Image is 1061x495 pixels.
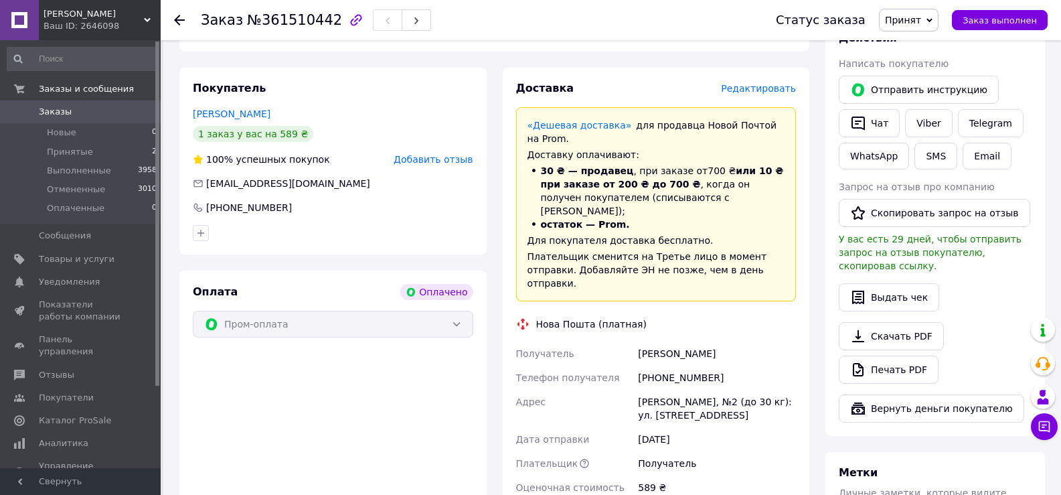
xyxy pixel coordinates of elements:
span: 3958 [138,165,157,177]
div: 1 заказ у вас на 589 ₴ [193,126,313,142]
span: Отзывы [39,369,74,381]
span: Принят [885,15,921,25]
div: [PHONE_NUMBER] [205,201,293,214]
button: Email [963,143,1011,169]
span: 2 [152,146,157,158]
span: Редактировать [721,83,796,94]
span: Сообщения [39,230,91,242]
div: Плательщик сменится на Третье лицо в момент отправки. Добавляйте ЭН не позже, чем в день отправки. [527,250,785,290]
button: Заказ выполнен [952,10,1048,30]
span: Оплаченные [47,202,104,214]
span: №361510442 [247,12,342,28]
a: Telegram [958,109,1024,137]
span: Покупатель [193,82,266,94]
div: Оплачено [400,284,473,300]
span: 100% [206,154,233,165]
a: Скачать PDF [839,322,944,350]
span: Выполненные [47,165,111,177]
a: WhatsApp [839,143,909,169]
span: Аналитика [39,437,88,449]
span: Показатели работы компании [39,299,124,323]
div: [DATE] [635,427,799,451]
span: Заказы и сообщения [39,83,134,95]
span: Доставка [516,82,574,94]
button: Чат с покупателем [1031,413,1058,440]
div: Нова Пошта (платная) [533,317,650,331]
span: Плательщик [516,458,578,469]
a: [PERSON_NAME] [193,109,270,119]
div: успешных покупок [193,153,330,166]
div: Вернуться назад [174,13,185,27]
span: Покупатели [39,392,94,404]
button: Вернуть деньги покупателю [839,395,1024,423]
input: Поиск [7,47,158,71]
span: Получатель [516,348,574,359]
span: Управление сайтом [39,460,124,484]
span: Оценочная стоимость [516,482,625,493]
span: [EMAIL_ADDRESS][DOMAIN_NAME] [206,178,370,189]
span: 0 [152,127,157,139]
span: Метки [839,466,878,479]
div: [PERSON_NAME], №2 (до 30 кг): ул. [STREET_ADDRESS] [635,390,799,427]
span: Запрос на отзыв про компанию [839,182,995,192]
a: Viber [905,109,952,137]
span: Karen [44,8,144,20]
div: Ваш ID: 2646098 [44,20,161,32]
div: Для покупателя доставка бесплатно. [527,234,785,247]
span: У вас есть 29 дней, чтобы отправить запрос на отзыв покупателю, скопировав ссылку. [839,234,1022,271]
span: Дата отправки [516,434,590,445]
div: Статус заказа [776,13,866,27]
span: Каталог ProSale [39,415,111,427]
span: Заказ выполнен [963,15,1037,25]
span: Оплата [193,285,238,298]
div: Получатель [635,451,799,476]
button: Чат [839,109,900,137]
span: Заказ [201,12,243,28]
span: Отмененные [47,184,105,196]
button: Скопировать запрос на отзыв [839,199,1030,227]
span: Уведомления [39,276,100,288]
span: Товары и услуги [39,253,114,265]
span: Написать покупателю [839,58,949,69]
li: , при заказе от 700 ₴ , когда он получен покупателем (списываются с [PERSON_NAME]); [527,164,785,218]
span: Панель управления [39,334,124,358]
span: 30 ₴ — продавец [541,165,634,176]
span: Адрес [516,397,546,407]
span: Заказы [39,106,72,118]
span: 3010 [138,184,157,196]
button: Отправить инструкцию [839,76,999,104]
button: Выдать чек [839,283,939,311]
span: Принятые [47,146,93,158]
a: Печать PDF [839,356,938,384]
div: Доставку оплачивают: [527,148,785,161]
a: «Дешевая доставка» [527,120,632,131]
div: [PERSON_NAME] [635,342,799,366]
button: SMS [914,143,957,169]
span: Телефон получателя [516,372,620,383]
span: 0 [152,202,157,214]
span: остаток — Prom. [541,219,630,230]
span: Добавить отзыв [394,154,473,165]
div: [PHONE_NUMBER] [635,366,799,390]
div: для продавца Новой Почтой на Prom. [527,119,785,145]
span: Новые [47,127,76,139]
